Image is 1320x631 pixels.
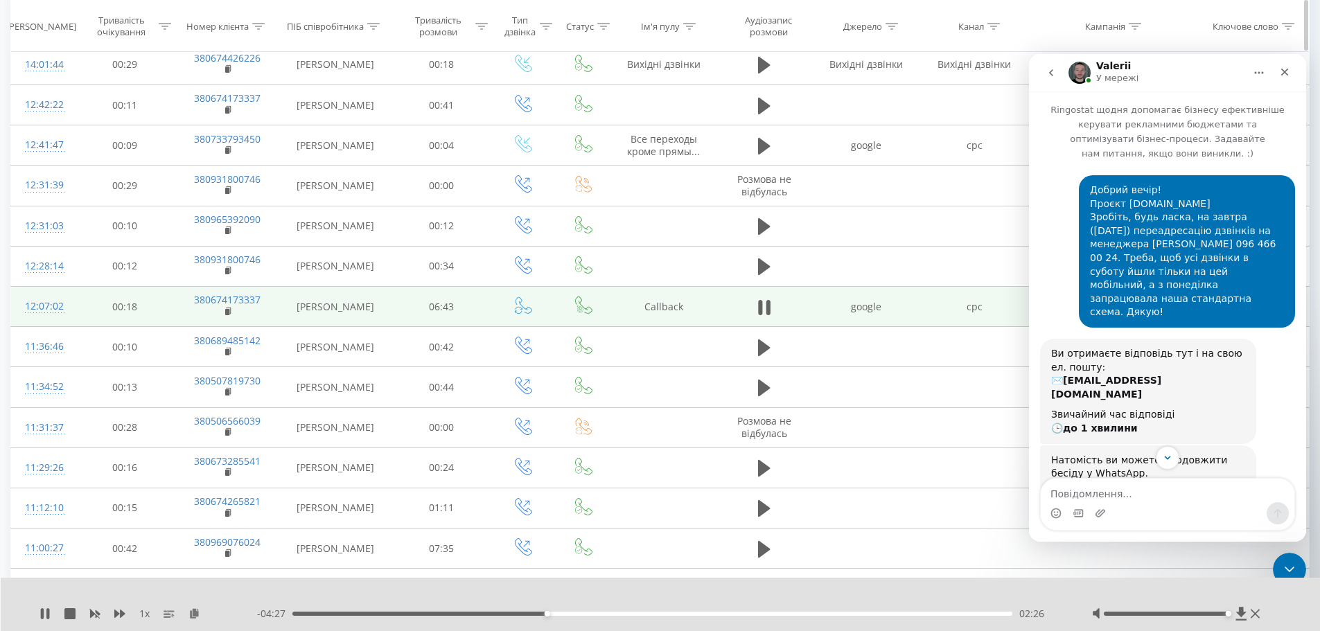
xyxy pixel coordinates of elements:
[1019,607,1044,621] span: 02:26
[1226,611,1231,616] div: Accessibility label
[391,287,492,327] td: 06:43
[75,528,175,569] td: 00:42
[75,488,175,528] td: 00:15
[194,414,261,427] a: 380506566039
[728,15,809,38] div: Аудіозапис розмови
[391,125,492,166] td: 00:04
[391,246,492,286] td: 00:34
[391,407,492,447] td: 00:00
[279,166,391,206] td: [PERSON_NAME]
[279,85,391,125] td: [PERSON_NAME]
[194,51,261,64] a: 380674426226
[920,44,1028,85] td: Вихідні дзвінки
[279,44,391,85] td: [PERSON_NAME]
[737,172,791,198] span: Розмова не відбулась
[737,414,791,440] span: Розмова не відбулась
[287,20,364,32] div: ПІБ співробітника
[75,246,175,286] td: 00:12
[920,125,1028,166] td: cpc
[920,287,1028,327] td: cpc
[194,91,261,105] a: 380674173337
[279,488,391,528] td: [PERSON_NAME]
[920,569,1028,609] td: Вихідні дзвінки
[279,569,391,609] td: [PERSON_NAME]
[544,611,549,616] div: Accessibility label
[75,85,175,125] td: 00:11
[194,213,261,226] a: 380965392090
[25,454,61,481] div: 11:29:26
[1188,569,1309,609] td: Вихідні дзвінки
[87,15,156,38] div: Тривалість очікування
[566,20,594,32] div: Статус
[504,15,536,38] div: Тип дзвінка
[194,535,261,549] a: 380969076024
[812,569,920,609] td: Вихідні дзвінки
[194,132,261,145] a: 380733793450
[25,91,61,118] div: 12:42:22
[6,20,76,32] div: [PERSON_NAME]
[1085,20,1125,32] div: Кампанія
[75,287,175,327] td: 00:18
[75,407,175,447] td: 00:28
[75,206,175,246] td: 00:10
[25,51,61,78] div: 14:01:44
[812,44,920,85] td: Вихідні дзвінки
[391,367,492,407] td: 00:44
[25,253,61,280] div: 12:28:14
[404,15,473,38] div: Тривалість розмови
[391,569,492,609] td: 00:05
[25,414,61,441] div: 11:31:37
[279,246,391,286] td: [PERSON_NAME]
[194,495,261,508] a: 380674265821
[391,528,492,569] td: 07:35
[194,172,261,186] a: 380931800746
[25,132,61,159] div: 12:41:47
[194,374,261,387] a: 380507819730
[279,407,391,447] td: [PERSON_NAME]
[627,132,700,158] span: Все переходы кроме прямы...
[194,454,261,468] a: 380673285541
[194,253,261,266] a: 380931800746
[279,327,391,367] td: [PERSON_NAME]
[75,166,175,206] td: 00:29
[1273,553,1306,586] iframe: Intercom live chat
[75,367,175,407] td: 00:13
[75,125,175,166] td: 00:09
[279,447,391,488] td: [PERSON_NAME]
[1029,54,1306,542] iframe: Intercom live chat
[391,85,492,125] td: 00:41
[139,607,150,621] span: 1 x
[812,125,920,166] td: google
[279,367,391,407] td: [PERSON_NAME]
[25,535,61,562] div: 11:00:27
[612,569,716,609] td: Вихідні дзвінки
[25,213,61,240] div: 12:31:03
[843,20,882,32] div: Джерело
[194,576,261,589] a: 380969076024
[25,293,61,320] div: 12:07:02
[25,373,61,400] div: 11:34:52
[194,334,261,347] a: 380689485142
[75,447,175,488] td: 00:16
[186,20,249,32] div: Номер клієнта
[1213,20,1278,32] div: Ключове слово
[1028,569,1188,609] td: Вихідні дзвінки
[75,327,175,367] td: 00:10
[958,20,984,32] div: Канал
